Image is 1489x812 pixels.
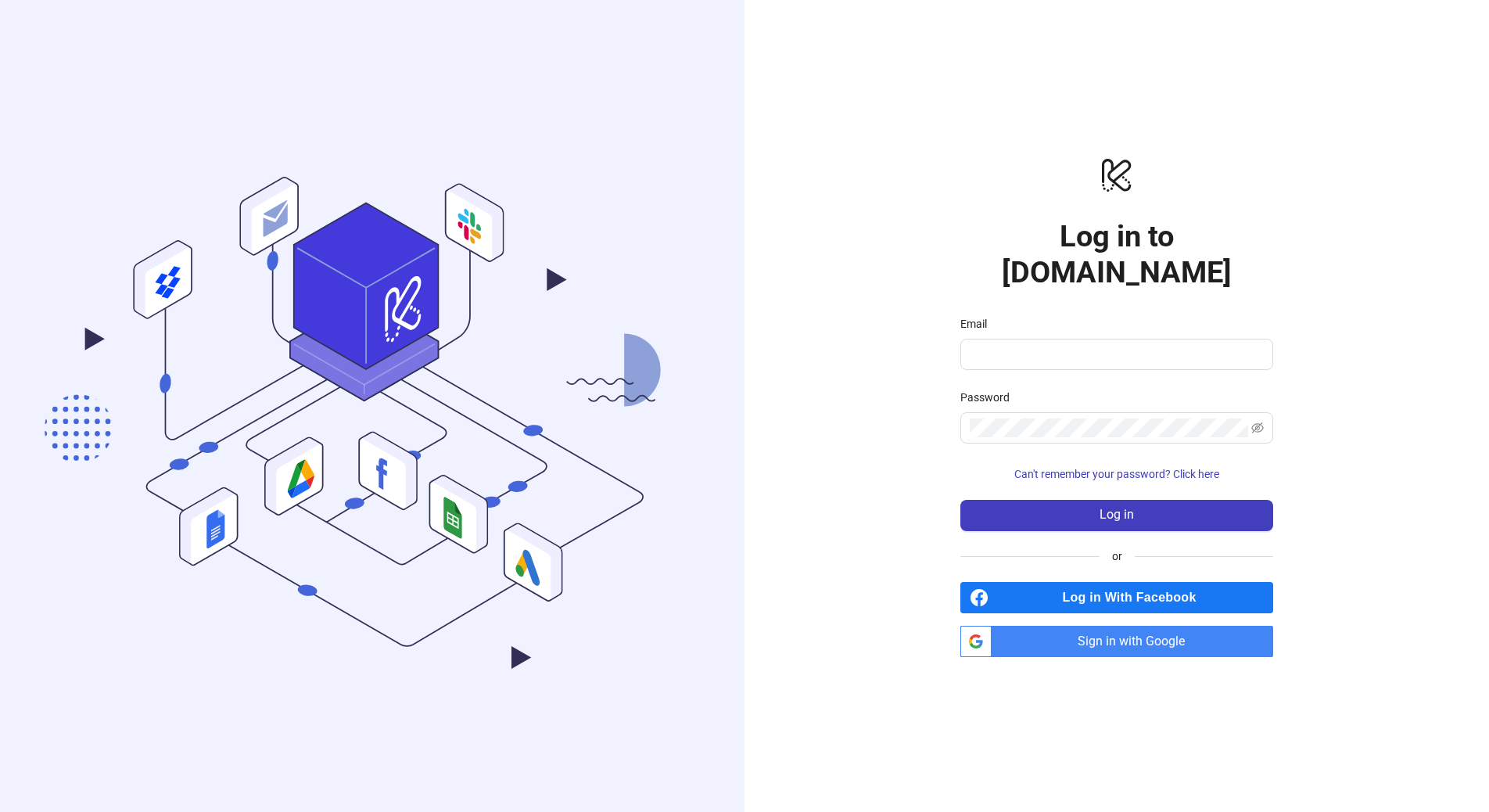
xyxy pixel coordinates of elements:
input: Email [970,345,1261,364]
span: or [1100,548,1135,565]
button: Can't remember your password? Click here [960,462,1273,487]
label: Password [960,389,1020,406]
span: Can't remember your password? Click here [1014,468,1219,480]
h1: Log in to [DOMAIN_NAME] [960,218,1273,290]
input: Password [970,419,1248,437]
span: Sign in with Google [998,626,1273,657]
span: eye-invisible [1251,422,1264,434]
button: Log in [960,500,1273,531]
a: Log in With Facebook [960,582,1273,613]
label: Email [960,315,997,332]
span: Log in With Facebook [995,582,1273,613]
span: Log in [1100,508,1134,522]
a: Sign in with Google [960,626,1273,657]
a: Can't remember your password? Click here [960,468,1273,480]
